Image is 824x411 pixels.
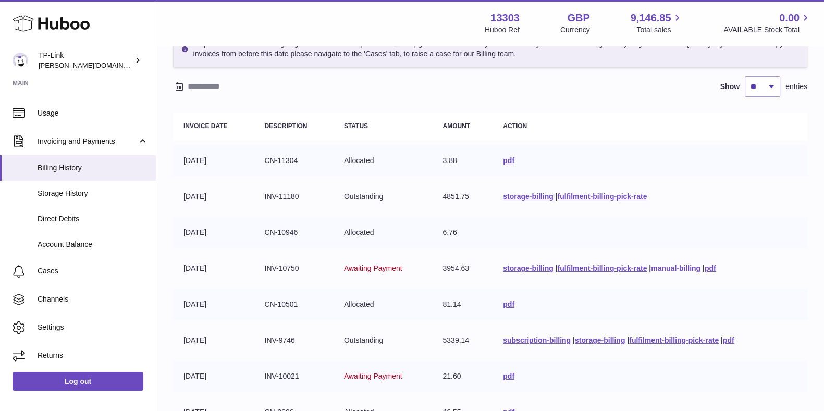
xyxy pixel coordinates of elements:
[629,336,719,344] a: fulfilment-billing-pick-rate
[705,264,716,272] a: pdf
[344,228,374,236] span: Allocated
[503,122,527,130] strong: Action
[503,156,514,165] a: pdf
[485,25,520,35] div: Huboo Ref
[254,217,333,248] td: CN-10946
[723,11,811,35] a: 0.00 AVAILABLE Stock Total
[38,322,148,332] span: Settings
[631,11,671,25] span: 9,146.85
[785,82,807,92] span: entries
[432,181,493,212] td: 4851.75
[636,25,683,35] span: Total sales
[723,336,734,344] a: pdf
[631,11,683,35] a: 9,146.85 Total sales
[503,192,553,201] a: storage-billing
[38,108,148,118] span: Usage
[344,192,384,201] span: Outstanding
[721,336,723,344] span: |
[254,181,333,212] td: INV-11180
[503,372,514,380] a: pdf
[173,325,254,356] td: [DATE]
[38,163,148,173] span: Billing History
[38,214,148,224] span: Direct Debits
[173,217,254,248] td: [DATE]
[183,122,227,130] strong: Invoice Date
[779,11,800,25] span: 0.00
[503,300,514,308] a: pdf
[344,300,374,308] span: Allocated
[38,266,148,276] span: Cases
[575,336,625,344] a: storage-billing
[490,11,520,25] strong: 13303
[173,145,254,176] td: [DATE]
[723,25,811,35] span: AVAILABLE Stock Total
[344,122,368,130] strong: Status
[13,53,28,68] img: susie.li@tp-link.com
[13,372,143,391] a: Log out
[432,361,493,392] td: 21.60
[432,289,493,320] td: 81.14
[432,145,493,176] td: 3.88
[344,156,374,165] span: Allocated
[556,192,558,201] span: |
[442,122,470,130] strong: Amount
[649,264,651,272] span: |
[703,264,705,272] span: |
[173,253,254,284] td: [DATE]
[264,122,307,130] strong: Description
[627,336,629,344] span: |
[503,264,553,272] a: storage-billing
[38,136,137,146] span: Invoicing and Payments
[344,372,402,380] span: Awaiting Payment
[254,145,333,176] td: CN-11304
[173,30,807,68] div: As part of Huboo Tech's ongoing commitment for improvement, we upgraded our finance system in Jan...
[567,11,589,25] strong: GBP
[254,325,333,356] td: INV-9746
[254,253,333,284] td: INV-10750
[344,336,384,344] span: Outstanding
[38,240,148,250] span: Account Balance
[432,253,493,284] td: 3954.63
[573,336,575,344] span: |
[557,264,647,272] a: fulfilment-billing-pick-rate
[173,181,254,212] td: [DATE]
[344,264,402,272] span: Awaiting Payment
[38,351,148,360] span: Returns
[173,289,254,320] td: [DATE]
[39,61,263,69] span: [PERSON_NAME][DOMAIN_NAME][EMAIL_ADDRESS][DOMAIN_NAME]
[432,325,493,356] td: 5339.14
[173,361,254,392] td: [DATE]
[38,294,148,304] span: Channels
[557,192,647,201] a: fulfilment-billing-pick-rate
[39,51,132,70] div: TP-Link
[432,217,493,248] td: 6.76
[556,264,558,272] span: |
[651,264,700,272] a: manual-billing
[503,336,571,344] a: subscription-billing
[254,361,333,392] td: INV-10021
[254,289,333,320] td: CN-10501
[560,25,590,35] div: Currency
[38,189,148,198] span: Storage History
[720,82,740,92] label: Show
